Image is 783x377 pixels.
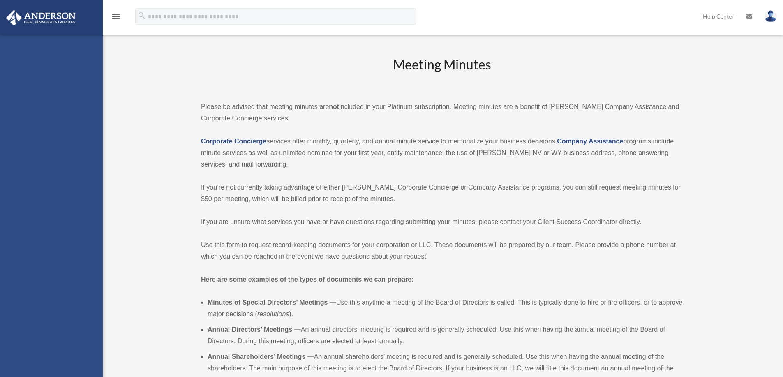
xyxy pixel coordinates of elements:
[111,14,121,21] a: menu
[137,11,146,20] i: search
[208,326,301,333] b: Annual Directors’ Meetings —
[201,138,266,145] a: Corporate Concierge
[201,136,683,170] p: services offer monthly, quarterly, and annual minute service to memorialize your business decisio...
[201,56,683,90] h2: Meeting Minutes
[4,10,78,26] img: Anderson Advisors Platinum Portal
[201,239,683,262] p: Use this form to request record-keeping documents for your corporation or LLC. These documents wi...
[201,276,414,283] strong: Here are some examples of the types of documents we can prepare:
[201,216,683,228] p: If you are unsure what services you have or have questions regarding submitting your minutes, ple...
[329,103,339,110] strong: not
[208,297,683,320] li: Use this anytime a meeting of the Board of Directors is called. This is typically done to hire or...
[557,138,623,145] a: Company Assistance
[765,10,777,22] img: User Pic
[208,299,336,306] b: Minutes of Special Directors’ Meetings —
[111,12,121,21] i: menu
[208,324,683,347] li: An annual directors’ meeting is required and is generally scheduled. Use this when having the ann...
[201,101,683,124] p: Please be advised that meeting minutes are included in your Platinum subscription. Meeting minute...
[257,310,289,317] em: resolutions
[208,353,314,360] b: Annual Shareholders’ Meetings —
[201,182,683,205] p: If you’re not currently taking advantage of either [PERSON_NAME] Corporate Concierge or Company A...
